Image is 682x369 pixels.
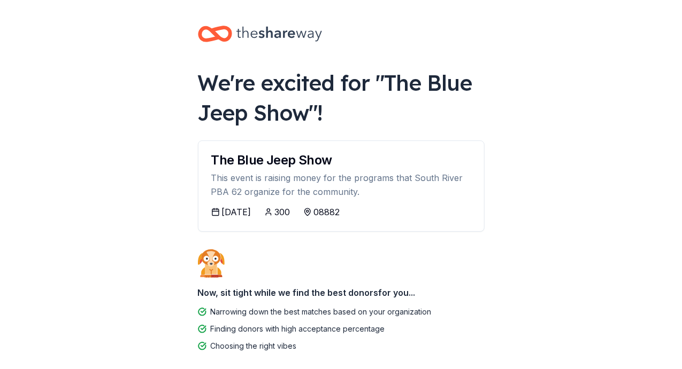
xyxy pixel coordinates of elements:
[211,154,471,167] div: The Blue Jeep Show
[198,249,225,278] img: Dog waiting patiently
[211,171,471,199] div: This event is raising money for the programs that South River PBA 62 organize for the community.
[314,206,340,218] div: 08882
[211,305,432,318] div: Narrowing down the best matches based on your organization
[198,68,485,128] div: We're excited for " The Blue Jeep Show "!
[275,206,290,218] div: 300
[211,340,297,352] div: Choosing the right vibes
[222,206,251,218] div: [DATE]
[198,282,485,303] div: Now, sit tight while we find the best donors for you...
[211,323,385,335] div: Finding donors with high acceptance percentage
